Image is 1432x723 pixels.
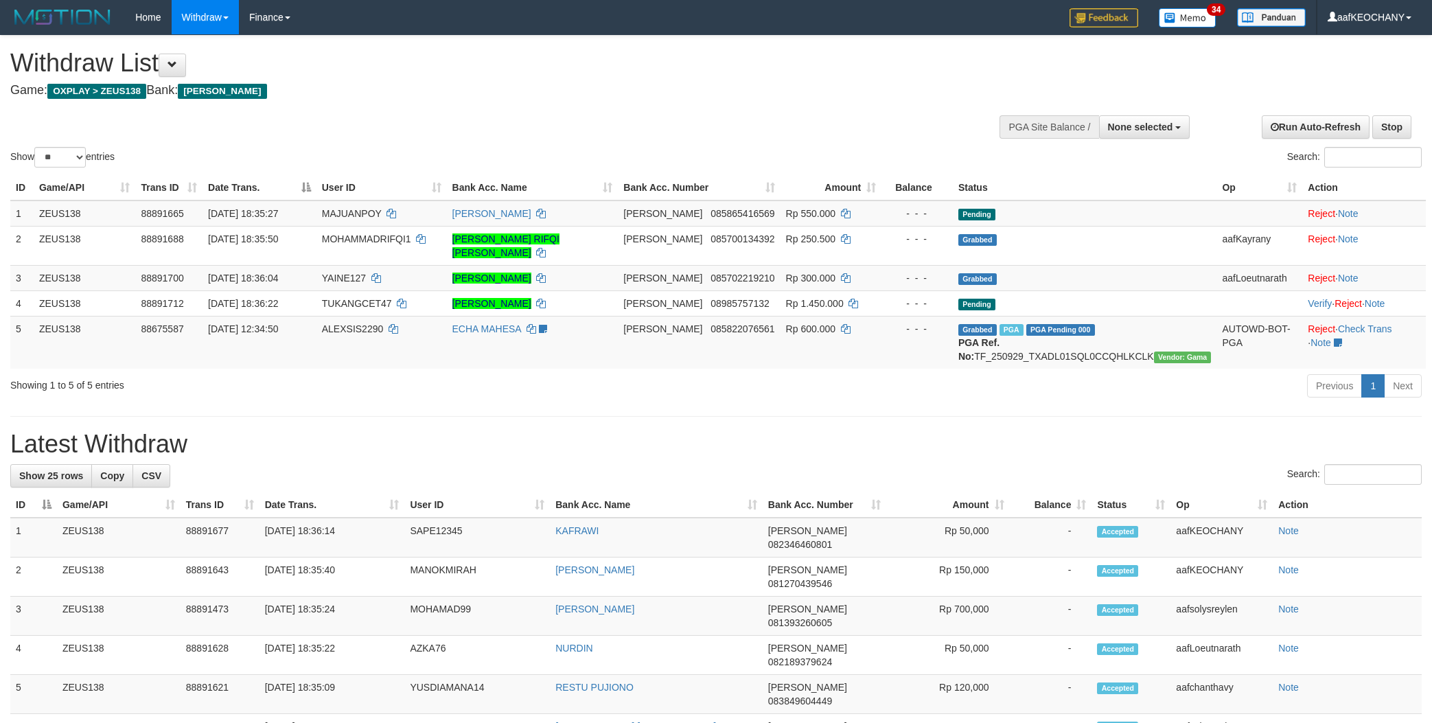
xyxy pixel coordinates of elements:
td: [DATE] 18:35:22 [259,636,405,675]
td: 3 [10,597,57,636]
a: Reject [1308,208,1335,219]
td: - [1010,558,1092,597]
h1: Latest Withdraw [10,431,1422,458]
td: SAPE12345 [404,518,550,558]
td: aafchanthavy [1170,675,1273,714]
th: User ID: activate to sort column ascending [404,492,550,518]
select: Showentries [34,147,86,168]
span: Show 25 rows [19,470,83,481]
span: Accepted [1097,682,1138,694]
th: Trans ID: activate to sort column ascending [135,175,203,200]
img: panduan.png [1237,8,1306,27]
span: [PERSON_NAME] [623,323,702,334]
td: ZEUS138 [34,200,136,227]
a: Copy [91,464,133,487]
th: Game/API: activate to sort column ascending [34,175,136,200]
h1: Withdraw List [10,49,941,77]
h4: Game: Bank: [10,84,941,97]
th: Trans ID: activate to sort column ascending [181,492,259,518]
a: [PERSON_NAME] [452,208,531,219]
td: 5 [10,316,34,369]
span: Pending [958,299,995,310]
a: Next [1384,374,1422,398]
div: - - - [887,322,947,336]
a: NURDIN [555,643,592,654]
img: Button%20Memo.svg [1159,8,1216,27]
a: ECHA MAHESA [452,323,521,334]
span: [PERSON_NAME] [178,84,266,99]
span: Copy 085700134392 to clipboard [711,233,774,244]
td: 4 [10,636,57,675]
span: [DATE] 18:36:22 [208,298,278,309]
td: 88891643 [181,558,259,597]
a: [PERSON_NAME] [452,298,531,309]
td: 5 [10,675,57,714]
span: Accepted [1097,604,1138,616]
span: [PERSON_NAME] [768,643,847,654]
td: [DATE] 18:35:09 [259,675,405,714]
th: Bank Acc. Name: activate to sort column ascending [447,175,619,200]
span: Pending [958,209,995,220]
span: TUKANGCET47 [322,298,392,309]
a: Stop [1372,115,1411,139]
a: Show 25 rows [10,464,92,487]
a: Note [1278,604,1299,615]
td: - [1010,636,1092,675]
td: ZEUS138 [34,316,136,369]
th: Amount: activate to sort column ascending [781,175,882,200]
td: ZEUS138 [34,265,136,290]
a: Note [1278,564,1299,575]
td: 3 [10,265,34,290]
div: - - - [887,271,947,285]
span: Accepted [1097,565,1138,577]
span: Rp 300.000 [786,273,835,284]
span: Rp 250.500 [786,233,835,244]
a: RESTU PUJIONO [555,682,634,693]
td: · · [1302,290,1426,316]
td: 88891677 [181,518,259,558]
a: Reject [1335,298,1362,309]
span: Copy [100,470,124,481]
td: - [1010,597,1092,636]
div: - - - [887,207,947,220]
span: OXPLAY > ZEUS138 [47,84,146,99]
label: Show entries [10,147,115,168]
span: 88891712 [141,298,183,309]
td: aafKEOCHANY [1170,558,1273,597]
span: [PERSON_NAME] [623,298,702,309]
th: Action [1273,492,1422,518]
a: [PERSON_NAME] [452,273,531,284]
span: Grabbed [958,324,997,336]
th: ID: activate to sort column descending [10,492,57,518]
a: Note [1278,643,1299,654]
span: Marked by aafpengsreynich [1000,324,1024,336]
span: Copy 083849604449 to clipboard [768,696,832,707]
td: 88891628 [181,636,259,675]
span: 34 [1207,3,1225,16]
a: Note [1338,208,1359,219]
td: AZKA76 [404,636,550,675]
td: · [1302,226,1426,265]
span: [DATE] 18:35:50 [208,233,278,244]
button: None selected [1099,115,1190,139]
input: Search: [1324,147,1422,168]
img: Feedback.jpg [1070,8,1138,27]
span: [PERSON_NAME] [768,604,847,615]
span: PGA Pending [1026,324,1095,336]
span: MOHAMMADRIFQI1 [322,233,411,244]
td: AUTOWD-BOT-PGA [1216,316,1302,369]
td: ZEUS138 [57,636,181,675]
a: [PERSON_NAME] [555,604,634,615]
span: Copy 081270439546 to clipboard [768,578,832,589]
a: Reject [1308,233,1335,244]
span: MAJUANPOY [322,208,382,219]
span: CSV [141,470,161,481]
span: [PERSON_NAME] [768,525,847,536]
span: YAINE127 [322,273,366,284]
th: Date Trans.: activate to sort column ascending [259,492,405,518]
a: Verify [1308,298,1332,309]
span: Grabbed [958,273,997,285]
td: MOHAMAD99 [404,597,550,636]
th: Game/API: activate to sort column ascending [57,492,181,518]
td: MANOKMIRAH [404,558,550,597]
